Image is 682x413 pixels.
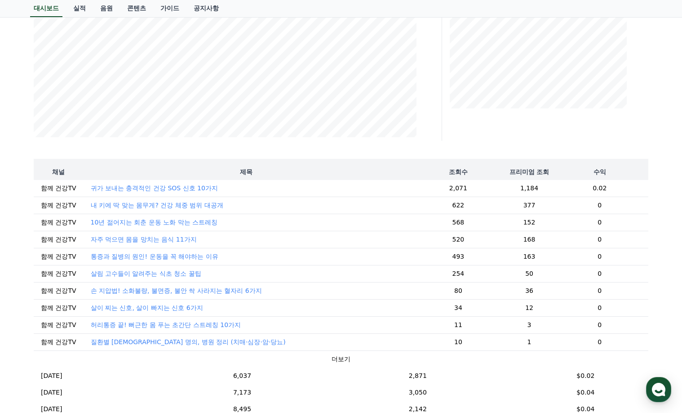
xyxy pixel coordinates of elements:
button: 자주 먹으면 몸을 망치는 음식 11가지 [91,235,197,244]
button: 살림 고수들이 알려주는 식초 청소 꿀팁 [91,269,201,278]
td: $0.02 [523,368,648,384]
td: 0 [551,299,648,316]
th: 채널 [34,164,84,180]
td: 6,037 [172,368,313,384]
td: 168 [508,231,551,248]
td: 1 [508,333,551,350]
td: 12 [508,299,551,316]
td: $0.04 [523,384,648,401]
td: 377 [508,197,551,214]
th: 프리미엄 조회 [508,164,551,180]
td: 3 [508,316,551,333]
button: 손 지압법! 소화불량, 불면증, 불안 싹 사라지는 혈자리 6가지 [91,286,262,295]
a: 대화 [59,285,116,308]
td: 568 [409,214,507,231]
button: 질환별 [DEMOGRAPHIC_DATA] 명의, 병원 정리 (치매·심장·암·당뇨) [91,337,286,346]
button: 허리통증 끝! 뻐근한 몸 푸는 초간단 스트레칭 10가지 [91,320,241,329]
td: 함께 건강TV [34,248,84,265]
td: 254 [409,265,507,282]
a: 설정 [116,285,173,308]
td: 50 [508,265,551,282]
td: 함께 건강TV [34,180,84,197]
td: 80 [409,282,507,299]
td: 0.02 [551,180,648,197]
td: 152 [508,214,551,231]
button: 내 키에 딱 맞는 몸무게? 건강 체중 범위 대공개 [91,201,223,210]
td: 0 [551,248,648,265]
td: 함께 건강TV [34,265,84,282]
a: 홈 [3,285,59,308]
td: 7,173 [172,384,313,401]
button: 통증과 질병의 원인! 운동을 꼭 해야하는 이유 [91,252,218,261]
td: 520 [409,231,507,248]
td: 34 [409,299,507,316]
td: 함께 건강TV [34,197,84,214]
td: 3,050 [313,384,523,401]
td: 36 [508,282,551,299]
td: 11 [409,316,507,333]
button: 10년 젊어지는 회춘 운동 노화 막는 스트레칭 [91,218,218,227]
td: 0 [551,316,648,333]
td: 0 [551,197,648,214]
td: 2,871 [313,368,523,384]
td: 함께 건강TV [34,214,84,231]
p: [DATE] [41,388,62,397]
th: 수익 [551,164,648,180]
td: 0 [551,282,648,299]
td: 10 [409,333,507,350]
button: 더보기 [332,355,350,364]
td: 0 [551,214,648,231]
td: 0 [551,265,648,282]
span: 홈 [28,299,34,306]
span: 설정 [139,299,150,306]
td: 2,071 [409,180,507,197]
td: 0 [551,333,648,350]
td: 1,184 [508,180,551,197]
th: 조회수 [409,164,507,180]
td: 함께 건강TV [34,282,84,299]
button: 살이 찌는 신호, 살이 빠지는 신호 6가지 [91,303,203,312]
button: 귀가 보내는 충격적인 건강 SOS 신호 10가지 [91,184,218,193]
td: 622 [409,197,507,214]
td: 0 [551,231,648,248]
p: [DATE] [41,371,62,381]
span: 대화 [82,299,93,306]
td: 함께 건강TV [34,299,84,316]
th: 제목 [84,164,409,180]
td: 함께 건강TV [34,231,84,248]
td: 함께 건강TV [34,316,84,333]
td: 493 [409,248,507,265]
td: 함께 건강TV [34,333,84,350]
td: 163 [508,248,551,265]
